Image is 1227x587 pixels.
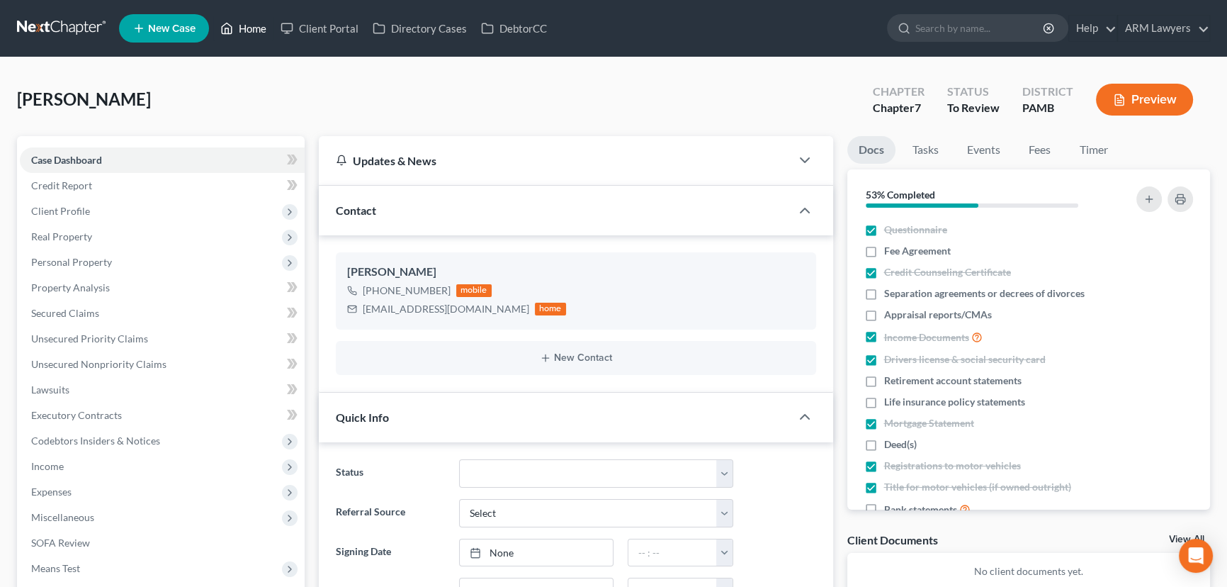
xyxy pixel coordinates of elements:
[884,374,1022,388] span: Retirement account statements
[884,503,957,517] span: Bank statements
[336,203,376,217] span: Contact
[20,275,305,301] a: Property Analysis
[884,352,1046,367] span: Drivers license & social security card
[20,326,305,352] a: Unsecured Priority Claims
[31,230,92,242] span: Real Property
[20,352,305,377] a: Unsecured Nonpriority Claims
[1118,16,1209,41] a: ARM Lawyers
[329,459,452,488] label: Status
[31,384,69,396] span: Lawsuits
[31,511,94,523] span: Miscellaneous
[336,410,389,424] span: Quick Info
[31,332,148,345] span: Unsecured Priority Claims
[31,307,99,319] span: Secured Claims
[31,205,90,217] span: Client Profile
[213,16,273,41] a: Home
[456,284,492,297] div: mobile
[1017,136,1063,164] a: Fees
[866,189,935,201] strong: 53% Completed
[20,530,305,556] a: SOFA Review
[1169,535,1204,544] a: View All
[31,486,72,498] span: Expenses
[31,179,92,191] span: Credit Report
[336,153,774,168] div: Updates & News
[31,460,64,472] span: Income
[884,330,969,345] span: Income Documents
[347,352,805,364] button: New Contact
[847,532,938,547] div: Client Documents
[884,459,1021,473] span: Registrations to motor vehicles
[31,154,102,166] span: Case Dashboard
[329,499,452,527] label: Referral Source
[884,480,1071,494] span: Title for motor vehicles (if owned outright)
[884,265,1011,279] span: Credit Counseling Certificate
[535,303,566,315] div: home
[31,435,160,447] span: Codebtors Insiders & Notices
[1096,84,1193,116] button: Preview
[20,377,305,403] a: Lawsuits
[884,395,1025,409] span: Life insurance policy statements
[31,409,122,421] span: Executory Contracts
[884,286,1085,301] span: Separation agreements or decrees of divorces
[628,540,718,566] input: -- : --
[347,264,805,281] div: [PERSON_NAME]
[148,23,196,34] span: New Case
[20,147,305,173] a: Case Dashboard
[884,223,947,237] span: Questionnaire
[31,537,90,549] span: SOFA Review
[884,244,951,258] span: Fee Agreement
[31,281,110,293] span: Property Analysis
[873,100,925,116] div: Chapter
[31,562,80,574] span: Means Test
[1068,136,1119,164] a: Timer
[884,437,917,452] span: Deed(s)
[901,136,950,164] a: Tasks
[1022,84,1073,100] div: District
[474,16,554,41] a: DebtorCC
[273,16,366,41] a: Client Portal
[884,416,974,430] span: Mortgage Statement
[17,89,151,109] span: [PERSON_NAME]
[31,358,166,370] span: Unsecured Nonpriority Claims
[884,308,992,322] span: Appraisal reports/CMAs
[460,540,612,566] a: None
[947,84,1000,100] div: Status
[366,16,474,41] a: Directory Cases
[915,101,921,114] span: 7
[956,136,1012,164] a: Events
[847,136,895,164] a: Docs
[20,173,305,199] a: Credit Report
[873,84,925,100] div: Chapter
[329,539,452,567] label: Signing Date
[947,100,1000,116] div: To Review
[31,256,112,268] span: Personal Property
[1069,16,1116,41] a: Help
[363,302,529,316] div: [EMAIL_ADDRESS][DOMAIN_NAME]
[915,15,1045,41] input: Search by name...
[859,564,1199,578] p: No client documents yet.
[1022,100,1073,116] div: PAMB
[363,284,451,298] div: [PHONE_NUMBER]
[1179,539,1213,573] div: Open Intercom Messenger
[20,301,305,326] a: Secured Claims
[20,403,305,428] a: Executory Contracts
